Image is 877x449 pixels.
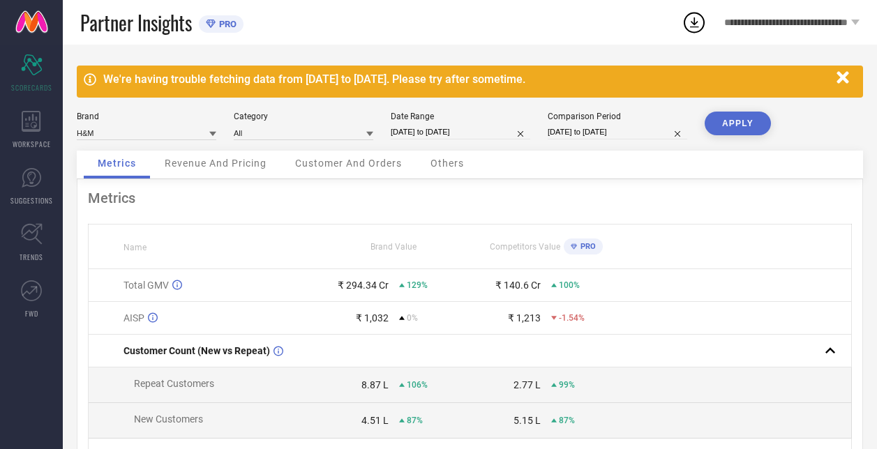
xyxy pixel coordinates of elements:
span: 129% [407,280,428,290]
span: TRENDS [20,252,43,262]
span: Others [430,158,464,169]
span: FWD [25,308,38,319]
input: Select date range [391,125,530,139]
div: ₹ 140.6 Cr [495,280,541,291]
span: Name [123,243,147,252]
div: Comparison Period [548,112,687,121]
span: WORKSPACE [13,139,51,149]
span: Repeat Customers [134,378,214,389]
span: Metrics [98,158,136,169]
div: 5.15 L [514,415,541,426]
span: SCORECARDS [11,82,52,93]
div: 4.51 L [361,415,389,426]
div: Brand [77,112,216,121]
input: Select comparison period [548,125,687,139]
span: New Customers [134,413,203,425]
div: Metrics [88,190,852,206]
span: 100% [559,280,580,290]
span: Customer Count (New vs Repeat) [123,345,270,356]
span: 106% [407,380,428,390]
span: -1.54% [559,313,585,323]
span: Customer And Orders [295,158,402,169]
div: Date Range [391,112,530,121]
span: SUGGESTIONS [10,195,53,206]
div: Open download list [682,10,707,35]
span: Brand Value [370,242,417,252]
span: PRO [577,242,596,251]
span: Total GMV [123,280,169,291]
span: Partner Insights [80,8,192,37]
div: ₹ 1,032 [356,312,389,324]
span: 99% [559,380,575,390]
div: ₹ 294.34 Cr [338,280,389,291]
span: Revenue And Pricing [165,158,267,169]
span: AISP [123,312,144,324]
div: Category [234,112,373,121]
span: PRO [216,19,237,29]
div: ₹ 1,213 [508,312,541,324]
span: 87% [559,416,575,425]
span: Competitors Value [490,242,560,252]
div: 8.87 L [361,379,389,390]
span: 87% [407,416,423,425]
button: APPLY [705,112,771,135]
div: We're having trouble fetching data from [DATE] to [DATE]. Please try after sometime. [103,73,830,86]
span: 0% [407,313,418,323]
div: 2.77 L [514,379,541,390]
